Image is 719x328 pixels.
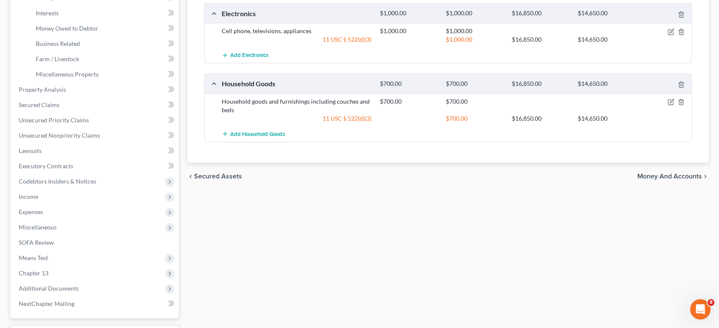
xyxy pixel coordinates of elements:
a: Unsecured Nonpriority Claims [12,128,179,143]
a: NextChapter Mailing [12,296,179,311]
div: $16,850.00 [508,9,573,17]
div: $700.00 [376,97,442,106]
a: Money Owed to Debtor [29,21,179,36]
span: Unsecured Priority Claims [19,116,89,124]
span: Additional Documents [19,285,79,292]
div: $14,650.00 [573,9,639,17]
div: $700.00 [442,80,508,88]
i: chevron_right [702,173,709,180]
div: $700.00 [442,114,508,123]
span: Executory Contracts [19,162,73,170]
span: Codebtors Insiders & Notices [19,178,96,185]
div: $16,850.00 [508,114,573,123]
div: 11 USC § 522(d)(3) [217,114,376,123]
div: $1,000.00 [442,9,508,17]
div: $1,000.00 [442,27,508,35]
div: Electronics [217,9,376,18]
button: Add Electronics [222,47,268,63]
span: Farm / Livestock [36,55,79,62]
span: Secured Assets [194,173,242,180]
a: Business Related [29,36,179,51]
span: Business Related [36,40,80,47]
span: Lawsuits [19,147,42,154]
a: SOFA Review [12,235,179,250]
span: Expenses [19,208,43,215]
a: Secured Claims [12,97,179,113]
span: 8 [708,299,714,306]
span: Money and Accounts [637,173,702,180]
a: Farm / Livestock [29,51,179,67]
i: chevron_left [187,173,194,180]
span: Chapter 13 [19,269,49,277]
span: Secured Claims [19,101,60,108]
span: SOFA Review [19,239,54,246]
div: $1,000.00 [376,9,442,17]
div: $700.00 [442,97,508,106]
div: Cell phone, televisions, appliances [217,27,376,35]
div: Household Goods [217,79,376,88]
button: chevron_left Secured Assets [187,173,242,180]
a: Executory Contracts [12,158,179,174]
a: Unsecured Priority Claims [12,113,179,128]
span: Miscellaneous Property [36,71,99,78]
div: $1,000.00 [442,35,508,44]
span: Add Household Goods [230,130,285,137]
button: Add Household Goods [222,126,285,142]
div: $14,650.00 [573,114,639,123]
div: $700.00 [376,80,442,88]
span: Property Analysis [19,86,66,93]
iframe: Intercom live chat [690,299,710,320]
span: Income [19,193,38,200]
span: NextChapter Mailing [19,300,74,307]
a: Lawsuits [12,143,179,158]
div: $14,650.00 [573,35,639,44]
span: Money Owed to Debtor [36,25,98,32]
span: Means Test [19,254,48,261]
span: Interests [36,9,59,17]
div: $14,650.00 [573,80,639,88]
button: Money and Accounts chevron_right [637,173,709,180]
span: Unsecured Nonpriority Claims [19,132,100,139]
a: Miscellaneous Property [29,67,179,82]
span: Miscellaneous [19,223,57,231]
a: Interests [29,6,179,21]
div: Household goods and furnishings including couches and beds [217,97,376,114]
div: 11 USC § 522(d)(3) [217,35,376,44]
div: $16,850.00 [508,80,573,88]
a: Property Analysis [12,82,179,97]
div: $1,000.00 [376,27,442,35]
span: Add Electronics [230,52,268,59]
div: $16,850.00 [508,35,573,44]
